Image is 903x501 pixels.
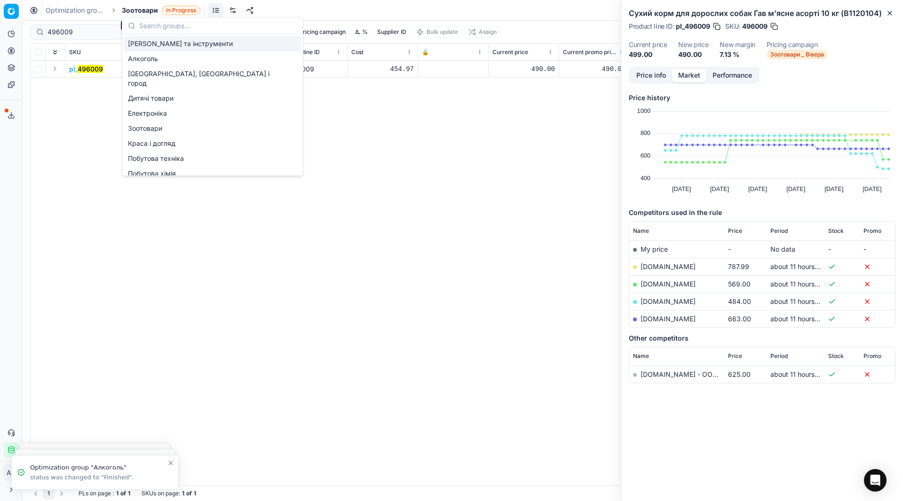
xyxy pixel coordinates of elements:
[641,152,650,159] text: 600
[863,185,881,192] text: [DATE]
[48,27,150,37] input: Search by SKU or title
[770,227,788,235] span: Period
[672,69,706,82] button: Market
[128,490,130,497] strong: 1
[767,50,828,59] span: Зоотовари _ Вівера
[629,208,895,217] h5: Competitors used in the rule
[351,64,414,74] div: 454.97
[641,245,668,253] span: My price
[863,352,881,360] span: Promo
[678,50,708,59] dd: 490.00
[120,490,126,497] strong: of
[46,6,200,15] nav: breadcrumb
[464,26,501,38] button: Assign
[128,169,180,178] span: Побутова хімія
[710,185,729,192] text: [DATE]
[165,457,176,469] button: Close toast
[162,6,200,15] span: In Progress
[863,227,881,235] span: Promo
[641,297,696,305] a: [DOMAIN_NAME]
[194,490,196,497] strong: 1
[641,280,696,288] a: [DOMAIN_NAME]
[4,466,18,480] span: АП
[641,129,650,136] text: 800
[828,227,844,235] span: Stock
[676,22,710,31] span: pl_496009
[116,490,119,497] strong: 1
[633,352,649,360] span: Name
[182,490,184,497] strong: 1
[770,370,828,378] span: about 11 hours ago
[728,370,751,378] span: 625.00
[678,41,708,48] dt: New price
[56,488,67,499] button: Go to next page
[641,175,650,182] text: 400
[720,41,755,48] dt: New margin
[4,465,19,480] button: АП
[128,154,188,163] span: Побутова техніка
[629,50,667,59] dd: 499.00
[351,48,364,56] span: Cost
[770,315,828,323] span: about 11 hours ago
[30,473,167,482] div: status was changed to "Finished".
[728,297,751,305] span: 484.00
[629,334,895,343] h5: Other competitors
[563,48,616,56] span: Current promo price
[128,69,293,88] span: [GEOGRAPHIC_DATA], [GEOGRAPHIC_DATA] і город
[69,64,103,74] span: pl_
[128,39,237,48] span: [PERSON_NAME] та інструменти
[30,488,67,499] nav: pagination
[637,107,650,114] text: 1000
[725,23,740,30] span: SKU :
[770,262,828,270] span: about 11 hours ago
[786,185,805,192] text: [DATE]
[770,280,828,288] span: about 11 hours ago
[720,50,755,59] dd: 7.13 %
[49,63,61,74] button: Expand
[563,64,626,74] div: 490.00
[128,94,177,103] span: Дитячі товари
[422,48,429,56] span: 🔒
[43,488,54,499] button: 1
[186,490,192,497] strong: of
[122,6,158,15] span: Зоотовари
[30,488,41,499] button: Go to previous page
[864,469,887,492] div: Open Intercom Messenger
[128,54,162,64] span: Алкоголь
[281,64,343,74] div: pl_496009
[728,280,751,288] span: 569.00
[629,93,895,103] h5: Price history
[128,124,166,133] span: Зоотовари
[630,69,672,82] button: Price info
[706,69,758,82] button: Performance
[49,47,61,58] button: Expand all
[728,227,742,235] span: Price
[748,185,767,192] text: [DATE]
[767,41,828,48] dt: Pricing campaign
[728,315,751,323] span: 663.00
[30,463,167,472] div: Optimization group "Алкоголь"
[633,227,649,235] span: Name
[728,262,749,270] span: 787.99
[629,41,667,48] dt: Current price
[770,297,828,305] span: about 11 hours ago
[69,48,81,56] span: SKU
[46,6,106,15] a: Optimization groups
[641,262,696,270] a: [DOMAIN_NAME]
[128,139,179,148] span: Краса і догляд
[142,490,180,497] span: SKUs on page :
[373,26,410,38] button: Supplier ID
[121,20,158,31] div: Зоотовари
[641,315,696,323] a: [DOMAIN_NAME]
[122,34,303,175] div: Suggestions
[770,352,788,360] span: Period
[824,240,860,258] td: -
[412,26,462,38] button: Bulk update
[295,26,349,38] button: Pricing campaign
[728,352,742,360] span: Price
[828,352,844,360] span: Stock
[824,185,843,192] text: [DATE]
[79,490,130,497] div: :
[629,23,674,30] span: Product line ID :
[78,65,103,73] mark: 496009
